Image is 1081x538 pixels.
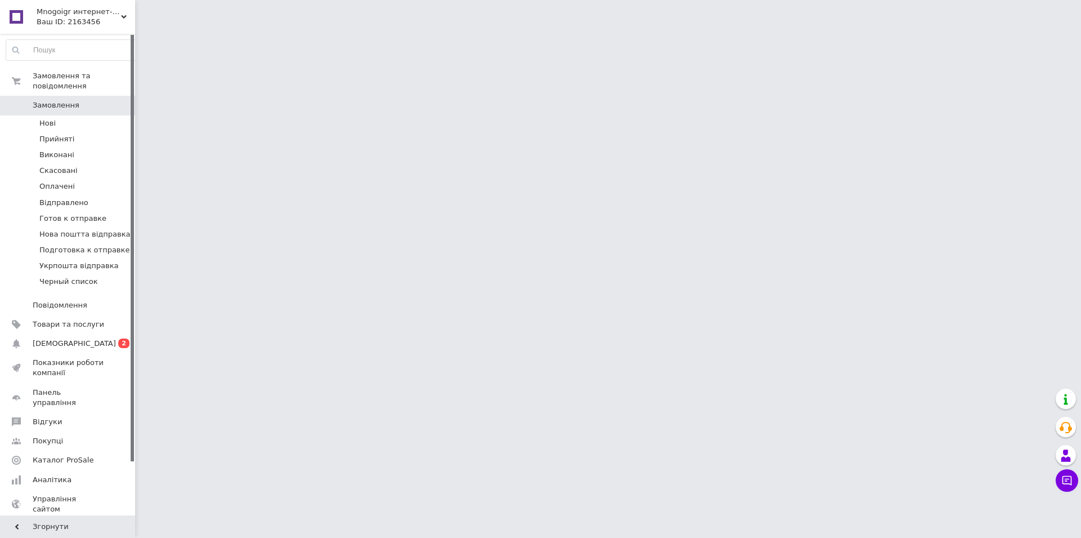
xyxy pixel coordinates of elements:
[33,494,104,514] span: Управління сайтом
[39,181,75,192] span: Оплачені
[39,229,131,239] span: Нова поштта відправка
[33,475,72,485] span: Аналітика
[33,339,116,349] span: [DEMOGRAPHIC_DATA]
[33,71,135,91] span: Замовлення та повідомлення
[33,455,93,465] span: Каталог ProSale
[39,277,98,287] span: Черный список
[118,339,129,348] span: 2
[33,319,104,330] span: Товари та послуги
[33,388,104,408] span: Панель управління
[39,150,74,160] span: Виконані
[33,358,104,378] span: Показники роботи компанії
[39,214,106,224] span: Готов к отправке
[39,245,129,255] span: Подготовка к отправке
[39,261,119,271] span: Укрпошта відправка
[39,166,78,176] span: Скасовані
[37,7,121,17] span: Mnogoigr интернет-магазин
[6,40,139,60] input: Пошук
[39,118,56,128] span: Нові
[33,100,79,110] span: Замовлення
[39,198,88,208] span: Відправлено
[37,17,135,27] div: Ваш ID: 2163456
[39,134,74,144] span: Прийняті
[1056,469,1078,492] button: Чат з покупцем
[33,436,63,446] span: Покупці
[33,417,62,427] span: Відгуки
[33,300,87,310] span: Повідомлення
